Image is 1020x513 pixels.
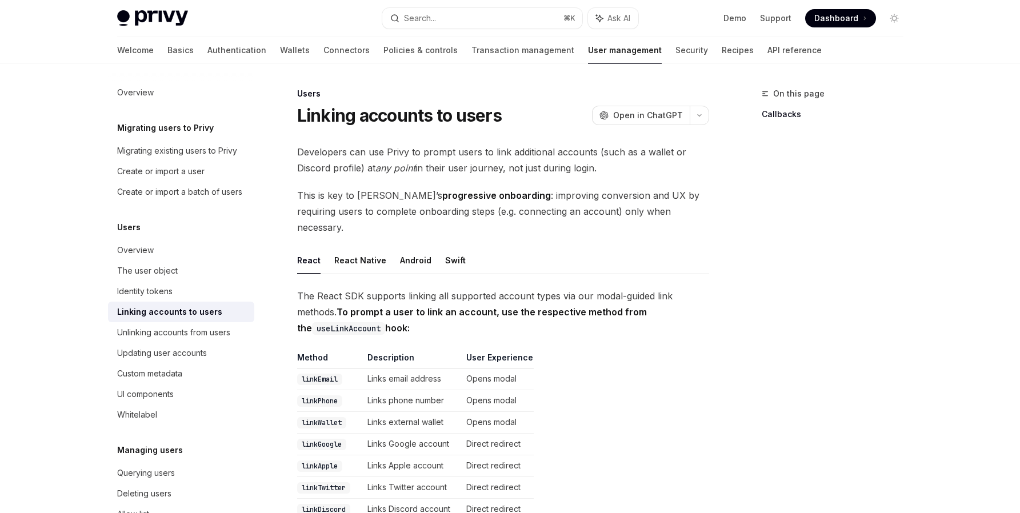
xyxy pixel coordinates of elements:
[592,106,690,125] button: Open in ChatGPT
[363,434,462,455] td: Links Google account
[375,162,415,174] em: any point
[773,87,825,101] span: On this page
[108,161,254,182] a: Create or import a user
[117,387,174,401] div: UI components
[117,466,175,480] div: Querying users
[297,105,502,126] h1: Linking accounts to users
[382,8,582,29] button: Search...⌘K
[462,434,534,455] td: Direct redirect
[607,13,630,24] span: Ask AI
[297,439,346,450] code: linkGoogle
[117,221,141,234] h5: Users
[760,13,791,24] a: Support
[297,482,350,494] code: linkTwitter
[117,367,182,380] div: Custom metadata
[117,243,154,257] div: Overview
[117,284,173,298] div: Identity tokens
[108,240,254,260] a: Overview
[297,460,342,472] code: linkApple
[323,37,370,64] a: Connectors
[462,412,534,434] td: Opens modal
[297,288,709,336] span: The React SDK supports linking all supported account types via our modal-guided link methods.
[117,346,207,360] div: Updating user accounts
[108,302,254,322] a: Linking accounts to users
[767,37,822,64] a: API reference
[675,37,708,64] a: Security
[108,322,254,343] a: Unlinking accounts from users
[117,165,205,178] div: Create or import a user
[885,9,903,27] button: Toggle dark mode
[108,483,254,504] a: Deleting users
[117,10,188,26] img: light logo
[108,281,254,302] a: Identity tokens
[363,412,462,434] td: Links external wallet
[207,37,266,64] a: Authentication
[108,141,254,161] a: Migrating existing users to Privy
[108,363,254,384] a: Custom metadata
[563,14,575,23] span: ⌘ K
[462,390,534,412] td: Opens modal
[588,8,638,29] button: Ask AI
[445,247,466,274] button: Swift
[297,374,342,385] code: linkEmail
[383,37,458,64] a: Policies & controls
[297,395,342,407] code: linkPhone
[117,443,183,457] h5: Managing users
[471,37,574,64] a: Transaction management
[462,477,534,499] td: Direct redirect
[722,37,754,64] a: Recipes
[167,37,194,64] a: Basics
[108,404,254,425] a: Whitelabel
[762,105,913,123] a: Callbacks
[312,322,385,335] code: useLinkAccount
[117,86,154,99] div: Overview
[117,326,230,339] div: Unlinking accounts from users
[297,187,709,235] span: This is key to [PERSON_NAME]’s : improving conversion and UX by requiring users to complete onboa...
[117,487,171,500] div: Deleting users
[117,305,222,319] div: Linking accounts to users
[588,37,662,64] a: User management
[108,182,254,202] a: Create or import a batch of users
[108,82,254,103] a: Overview
[814,13,858,24] span: Dashboard
[297,306,647,334] strong: To prompt a user to link an account, use the respective method from the hook:
[108,260,254,281] a: The user object
[363,368,462,390] td: Links email address
[613,110,683,121] span: Open in ChatGPT
[117,144,237,158] div: Migrating existing users to Privy
[297,88,709,99] div: Users
[334,247,386,274] button: React Native
[442,190,551,201] strong: progressive onboarding
[404,11,436,25] div: Search...
[108,463,254,483] a: Querying users
[297,247,321,274] button: React
[297,352,363,368] th: Method
[805,9,876,27] a: Dashboard
[363,352,462,368] th: Description
[363,477,462,499] td: Links Twitter account
[462,352,534,368] th: User Experience
[297,144,709,176] span: Developers can use Privy to prompt users to link additional accounts (such as a wallet or Discord...
[723,13,746,24] a: Demo
[117,37,154,64] a: Welcome
[108,384,254,404] a: UI components
[297,417,346,428] code: linkWallet
[462,455,534,477] td: Direct redirect
[363,455,462,477] td: Links Apple account
[117,121,214,135] h5: Migrating users to Privy
[117,264,178,278] div: The user object
[462,368,534,390] td: Opens modal
[363,390,462,412] td: Links phone number
[400,247,431,274] button: Android
[117,408,157,422] div: Whitelabel
[108,343,254,363] a: Updating user accounts
[280,37,310,64] a: Wallets
[117,185,242,199] div: Create or import a batch of users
